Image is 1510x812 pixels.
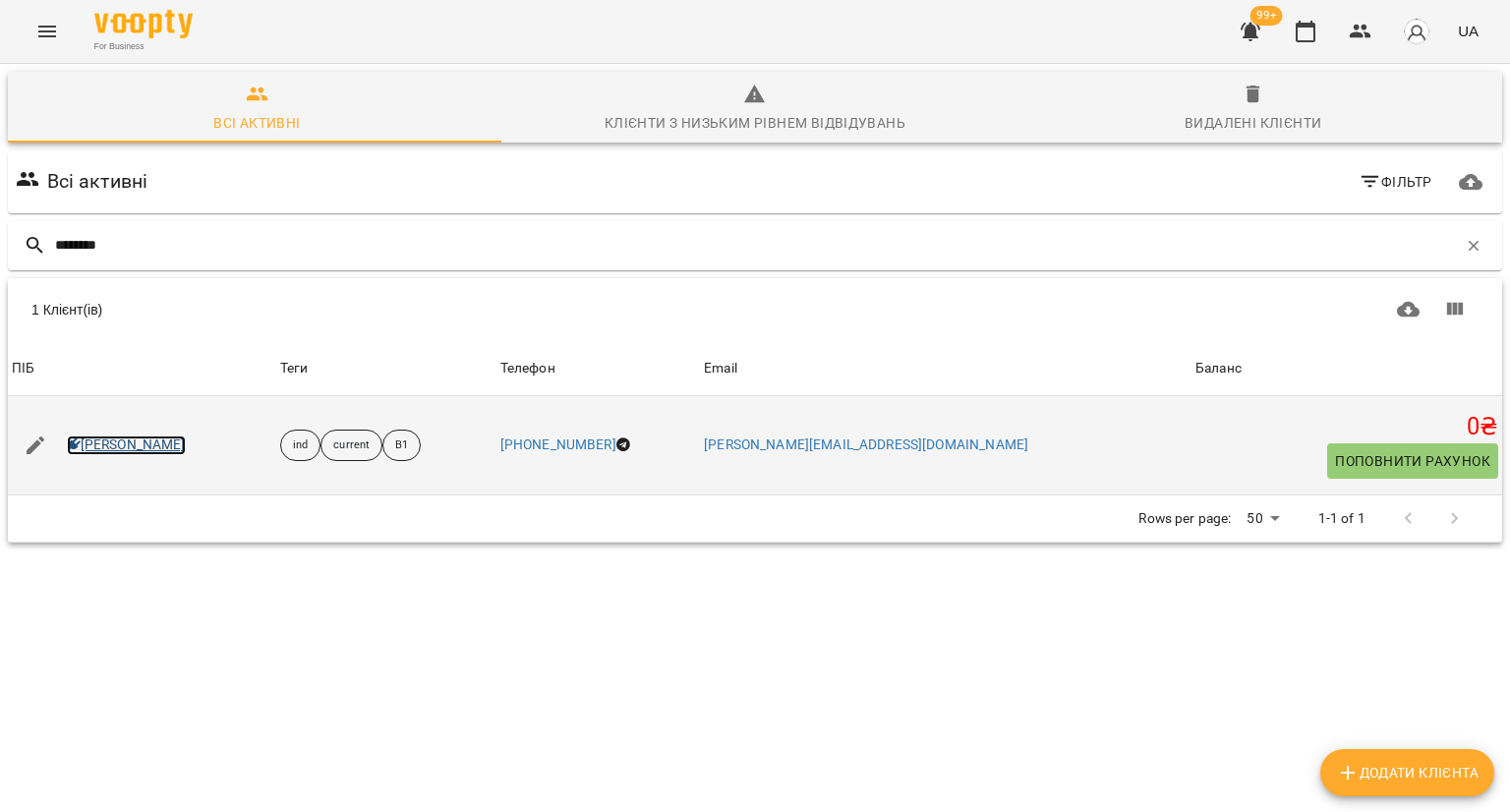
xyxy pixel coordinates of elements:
div: B1 [382,430,421,461]
button: Menu [24,8,71,55]
a: [PERSON_NAME] [67,435,186,455]
span: ПІБ [12,357,272,380]
a: [PERSON_NAME][EMAIL_ADDRESS][DOMAIN_NAME] [704,436,1028,452]
h6: Всі активні [47,166,148,197]
div: Видалені клієнти [1185,111,1321,135]
div: Всі активні [213,111,300,135]
div: ind [280,430,320,461]
div: Клієнти з низьким рівнем відвідувань [605,111,905,135]
div: Sort [704,357,737,380]
button: UA [1450,13,1486,49]
span: Баланс [1195,357,1498,380]
div: 1 Клієнт(ів) [31,300,744,319]
div: current [320,430,382,461]
p: current [333,437,370,454]
button: Поповнити рахунок [1327,443,1498,479]
p: 1-1 of 1 [1318,509,1365,529]
h5: 0 ₴ [1195,412,1498,442]
img: Voopty Logo [94,10,193,38]
button: Фільтр [1351,164,1440,200]
button: Завантажити CSV [1385,286,1432,333]
span: UA [1458,21,1479,41]
a: [PHONE_NUMBER] [500,436,616,452]
span: Телефон [500,357,696,380]
img: avatar_s.png [1403,18,1430,45]
div: Email [704,357,737,380]
span: 99+ [1250,6,1283,26]
span: Поповнити рахунок [1335,449,1490,473]
div: Телефон [500,357,555,380]
span: For Business [94,40,193,53]
p: B1 [395,437,408,454]
div: ПІБ [12,357,34,380]
div: Sort [1195,357,1242,380]
span: Email [704,357,1188,380]
div: 50 [1239,504,1286,533]
div: Table Toolbar [8,278,1502,341]
div: Теги [280,357,493,380]
div: Sort [12,357,34,380]
span: Фільтр [1359,170,1432,194]
div: Баланс [1195,357,1242,380]
button: Показати колонки [1431,286,1479,333]
p: ind [293,437,308,454]
p: Rows per page: [1138,509,1231,529]
div: Sort [500,357,555,380]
